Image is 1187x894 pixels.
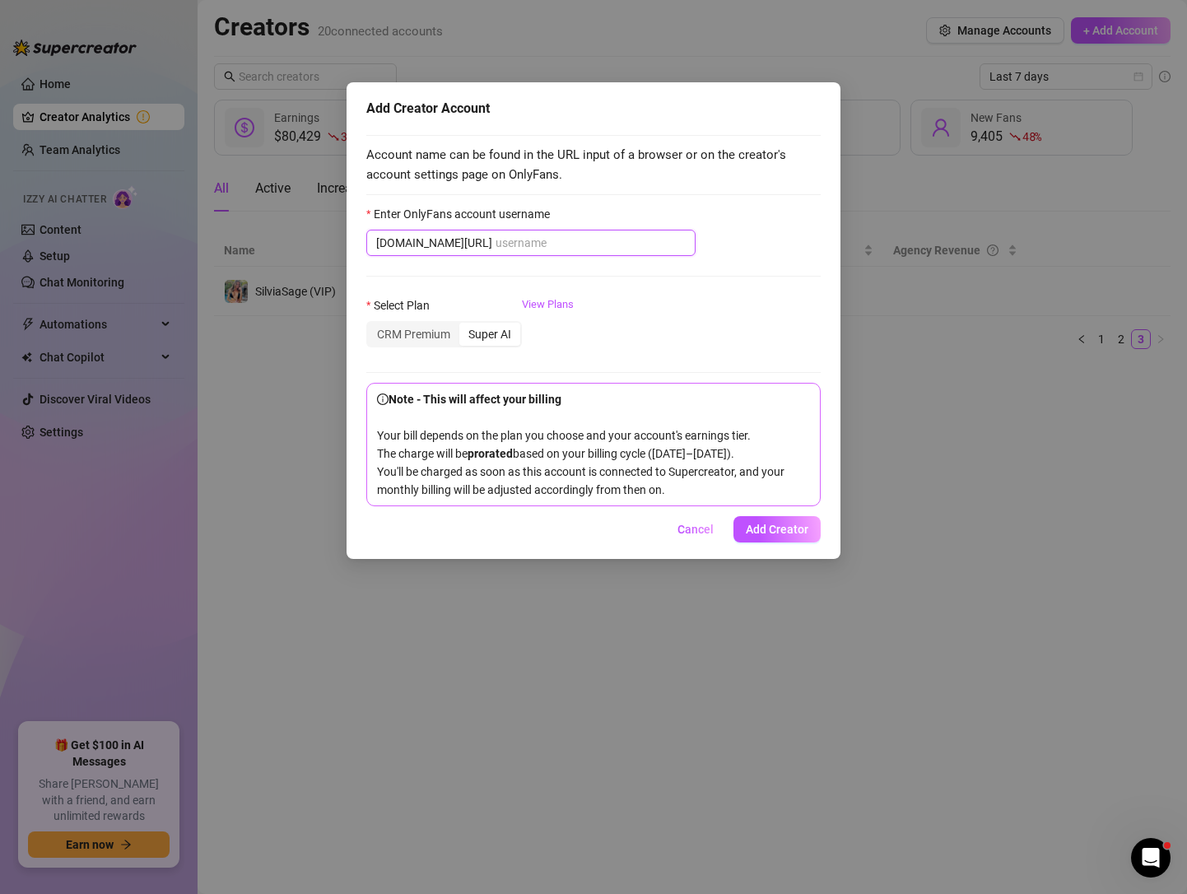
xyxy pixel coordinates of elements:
div: CRM Premium [368,323,459,346]
span: Your bill depends on the plan you choose and your account's earnings tier. The charge will be bas... [377,393,784,496]
label: Enter OnlyFans account username [366,205,561,223]
div: Add Creator Account [366,99,821,119]
iframe: Intercom live chat [1131,838,1171,878]
span: Cancel [677,523,714,536]
button: Add Creator [733,516,821,542]
span: Add Creator [746,523,808,536]
span: info-circle [377,393,389,405]
div: segmented control [366,321,522,347]
input: Enter OnlyFans account username [496,234,686,252]
label: Select Plan [366,296,440,314]
button: Cancel [664,516,727,542]
span: Account name can be found in the URL input of a browser or on the creator's account settings page... [366,146,821,184]
span: [DOMAIN_NAME][URL] [376,234,492,252]
a: View Plans [522,296,574,362]
div: Super AI [459,323,520,346]
strong: Note - This will affect your billing [377,393,561,406]
b: prorated [468,447,513,460]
